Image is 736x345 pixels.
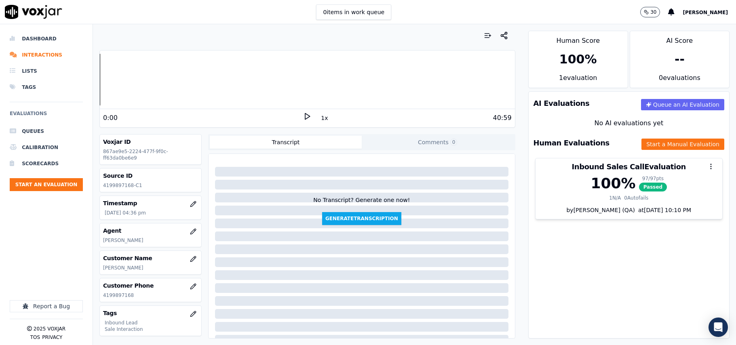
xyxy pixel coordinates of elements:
button: Queue an AI Evaluation [641,99,724,110]
h3: Agent [103,227,198,235]
button: Start an Evaluation [10,178,83,191]
div: by [PERSON_NAME] (QA) [536,206,722,219]
div: 100 % [590,175,635,191]
img: voxjar logo [5,5,62,19]
h3: Voxjar ID [103,138,198,146]
h3: Source ID [103,172,198,180]
a: Lists [10,63,83,79]
h3: Human Evaluations [534,139,609,147]
h3: Timestamp [103,199,198,207]
a: Interactions [10,47,83,63]
button: 30 [640,7,660,17]
p: Sale Interaction [105,326,198,332]
h3: Tags [103,309,198,317]
p: 2025 Voxjar [34,326,65,332]
h3: Customer Name [103,254,198,262]
a: Calibration [10,139,83,156]
h3: AI Evaluations [534,100,590,107]
div: 97 / 97 pts [639,175,667,182]
div: -- [675,52,685,67]
p: Inbound Lead [105,320,198,326]
p: 4199897168 [103,292,198,299]
button: 30 [640,7,668,17]
div: 1 evaluation [529,73,628,88]
a: Tags [10,79,83,95]
span: Passed [639,183,667,191]
p: [PERSON_NAME] [103,265,198,271]
a: Scorecards [10,156,83,172]
div: 1 N/A [609,195,621,201]
a: Queues [10,123,83,139]
span: [PERSON_NAME] [683,10,728,15]
div: 0:00 [103,113,118,123]
p: [PERSON_NAME] [103,237,198,244]
h3: Customer Phone [103,282,198,290]
div: 0 evaluation s [630,73,729,88]
div: No Transcript? Generate one now! [313,196,410,212]
div: Open Intercom Messenger [709,318,728,337]
button: Start a Manual Evaluation [641,139,724,150]
p: 867ae9e5-2224-477f-9f0c-ff63da0be6e9 [103,148,198,161]
button: 1x [319,112,329,124]
div: AI Score [630,31,729,46]
div: No AI evaluations yet [535,118,723,128]
div: 0 Autofails [624,195,648,201]
div: at [DATE] 10:10 PM [635,206,691,214]
div: 100 % [559,52,597,67]
p: 30 [650,9,656,15]
button: GenerateTranscription [322,212,401,225]
button: Report a Bug [10,300,83,312]
p: 4199897168-C1 [103,182,198,189]
button: Transcript [210,136,362,149]
button: Privacy [42,334,62,341]
button: Comments [362,136,514,149]
span: 0 [450,139,458,146]
div: 40:59 [493,113,511,123]
button: TOS [30,334,40,341]
button: [PERSON_NAME] [683,7,736,17]
div: Human Score [529,31,628,46]
button: 0items in work queue [316,4,391,20]
h6: Evaluations [10,109,83,123]
p: [DATE] 04:36 pm [105,210,198,216]
a: Dashboard [10,31,83,47]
